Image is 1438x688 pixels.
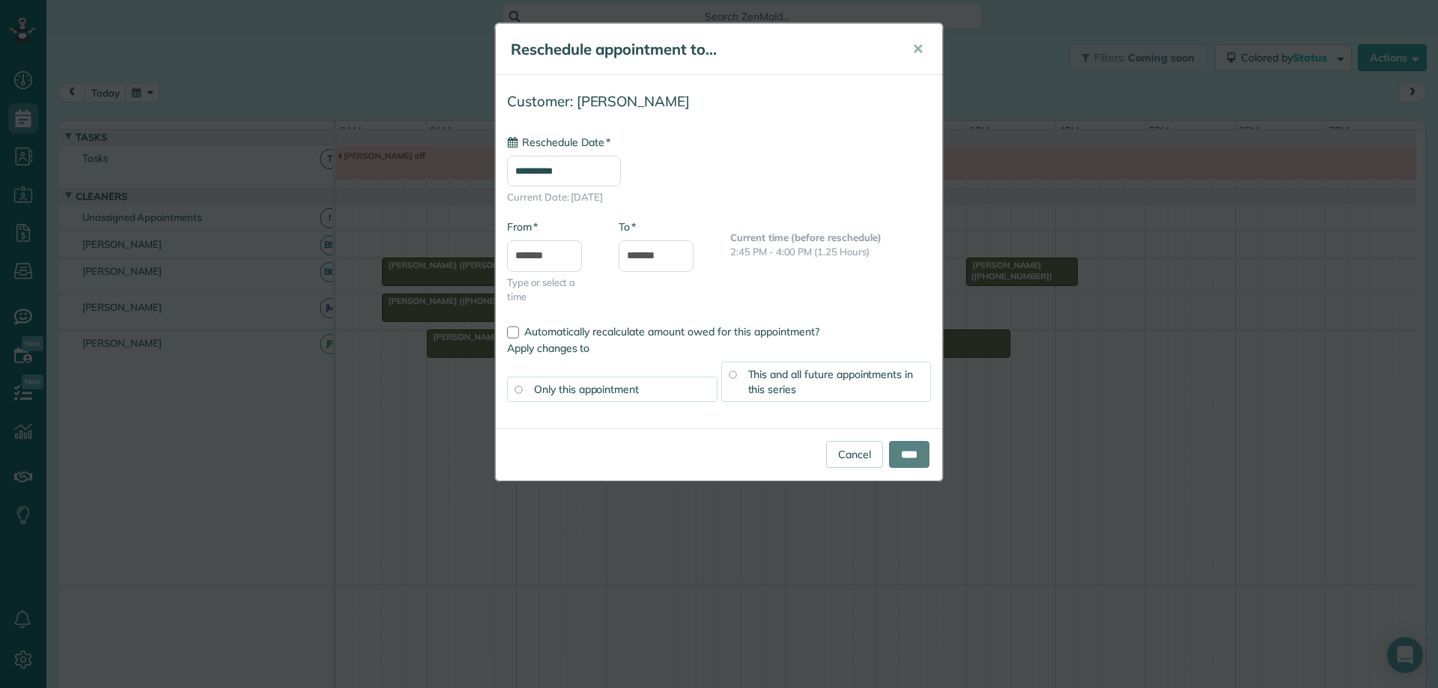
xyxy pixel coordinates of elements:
[730,245,931,259] p: 2:45 PM - 4:00 PM (1.25 Hours)
[912,40,923,58] span: ✕
[507,94,931,109] h4: Customer: [PERSON_NAME]
[507,190,931,204] span: Current Date: [DATE]
[507,219,538,234] label: From
[511,39,891,60] h5: Reschedule appointment to...
[748,368,914,396] span: This and all future appointments in this series
[619,219,636,234] label: To
[515,386,522,393] input: Only this appointment
[507,275,596,304] span: Type or select a time
[507,341,931,356] label: Apply changes to
[729,371,736,378] input: This and all future appointments in this series
[730,231,882,243] b: Current time (before reschedule)
[507,135,610,150] label: Reschedule Date
[826,441,883,468] a: Cancel
[534,383,639,396] span: Only this appointment
[524,325,819,338] span: Automatically recalculate amount owed for this appointment?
